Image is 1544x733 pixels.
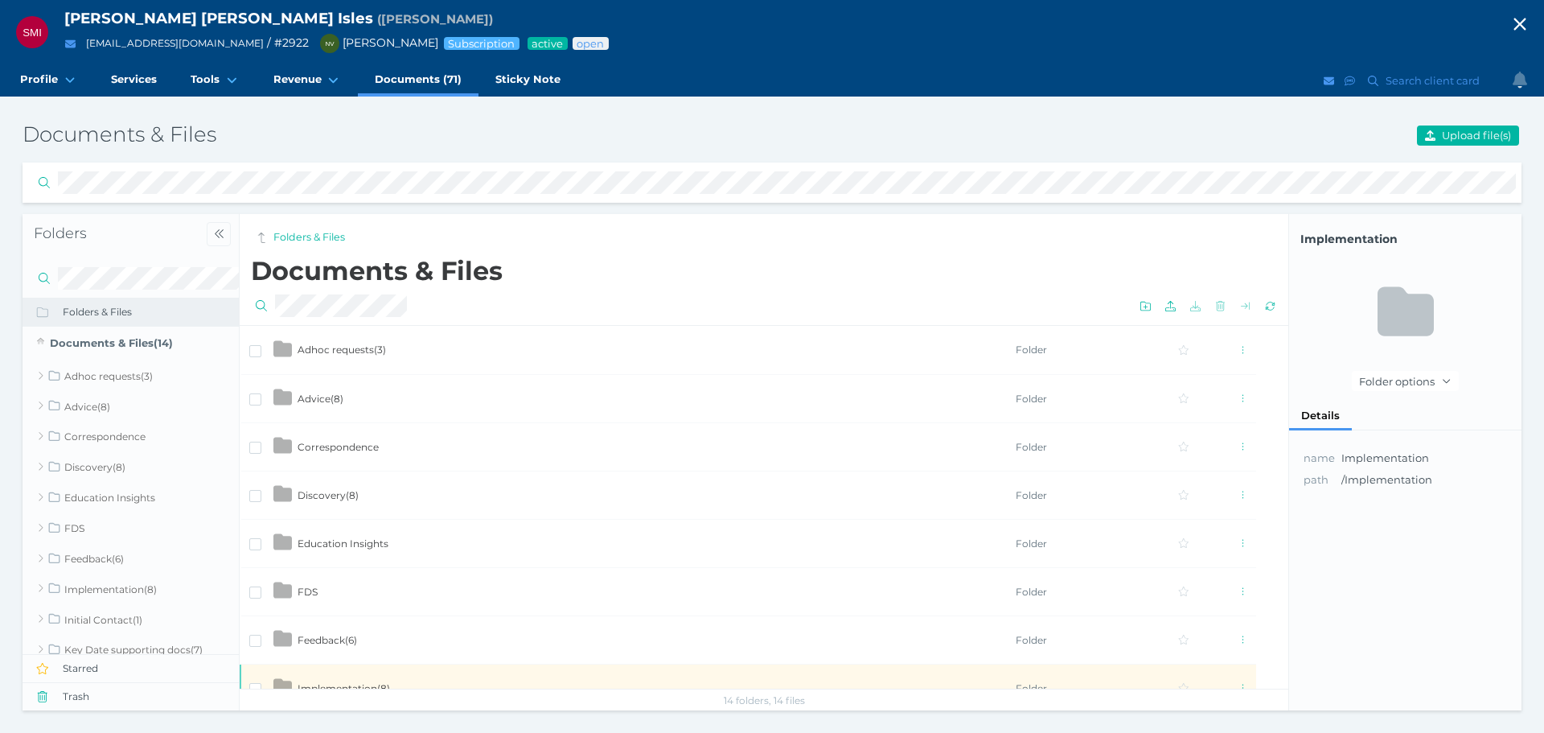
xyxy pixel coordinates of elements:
[297,664,1015,712] td: Implementation(8)
[86,37,264,49] a: [EMAIL_ADDRESS][DOMAIN_NAME]
[297,374,1015,422] td: Advice(8)
[495,72,561,86] span: Sticky Note
[1235,296,1255,316] button: Move
[1353,375,1439,388] span: Folder options
[298,344,386,356] span: Adhoc requests ( 3 )
[64,9,373,27] span: [PERSON_NAME] [PERSON_NAME] Isles
[267,35,309,50] span: / # 2922
[251,256,1283,286] h2: Documents & Files
[1300,231,1510,248] span: Click to copy folder name to clipboard
[1210,296,1230,316] button: Delete selected files or folders
[34,224,199,243] h4: Folders
[23,635,239,665] a: Key Date supporting docs(7)
[1015,567,1135,616] td: Folder
[94,64,174,97] a: Services
[298,634,357,646] span: Feedback ( 6 )
[576,37,606,50] span: Advice status: Review not yet booked in
[1015,616,1135,664] td: Folder
[1260,296,1280,316] button: Reload the list of files from server
[724,694,805,706] span: 14 folders, 14 files
[23,574,239,604] a: Implementation(8)
[447,37,516,50] span: Subscription
[1341,472,1486,488] span: /Implementation
[377,11,493,27] span: Preferred name
[1361,71,1488,91] button: Search client card
[23,513,239,543] a: FDS
[273,72,322,86] span: Revenue
[63,662,240,675] span: Starred
[1321,71,1337,91] button: Email
[251,228,271,248] button: You are in root folder and can't go up
[1304,473,1328,486] span: path
[1015,422,1135,471] td: Folder
[1289,402,1352,430] div: Details
[23,121,1022,149] h3: Documents & Files
[3,64,94,97] a: Profile
[312,35,438,50] span: [PERSON_NAME]
[23,452,239,483] a: Discovery(8)
[298,441,379,453] span: Correspondence
[23,27,42,39] span: SMI
[23,604,239,635] a: Initial Contact(1)
[1015,471,1135,519] td: Folder
[358,64,478,97] a: Documents (71)
[111,72,157,86] span: Services
[1135,296,1156,316] button: Create folder
[23,543,239,574] a: Feedback(6)
[1015,326,1135,374] td: Folder
[1160,296,1181,316] button: Upload one or more files
[63,306,240,319] span: Folders & Files
[191,72,220,86] span: Tools
[1015,664,1135,712] td: Folder
[23,682,240,710] button: Trash
[1300,231,1510,248] span: Implementation
[23,482,239,513] a: Education Insights
[320,34,339,53] div: Nancy Vos
[23,391,239,422] a: Advice(8)
[20,72,58,86] span: Profile
[1352,371,1459,391] button: Folder options
[297,422,1015,471] td: Correspondence
[1341,451,1429,464] span: Implementation
[1304,451,1335,464] span: This is the folder name
[63,690,240,703] span: Trash
[23,298,240,326] button: Folders & Files
[1382,74,1487,87] span: Search client card
[23,327,239,360] a: Documents & Files(14)
[1417,126,1519,146] button: Upload file(s)
[375,72,462,86] span: Documents (71)
[1342,71,1358,91] button: SMS
[297,567,1015,616] td: FDS
[23,360,239,391] a: Adhoc requests(3)
[1015,374,1135,422] td: Folder
[297,616,1015,664] td: Feedback(6)
[298,489,359,501] span: Discovery ( 8 )
[16,16,48,48] div: Susan Margaret Isles
[23,654,240,682] button: Starred
[1439,129,1518,142] span: Upload file(s)
[23,422,239,452] a: Correspondence
[298,586,318,598] span: FDS
[257,64,358,97] a: Revenue
[531,37,565,50] span: Service package status: Active service agreement in place
[1185,296,1205,316] button: Download selected files
[273,230,345,245] a: Folders & Files
[298,393,343,405] span: Advice ( 8 )
[1015,519,1135,567] td: Folder
[297,326,1015,374] td: Adhoc requests(3)
[297,519,1015,567] td: Education Insights
[298,537,388,550] span: Education Insights
[325,40,334,47] span: NV
[60,34,80,54] button: Email
[297,471,1015,519] td: Discovery(8)
[298,682,390,694] span: Implementation ( 8 )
